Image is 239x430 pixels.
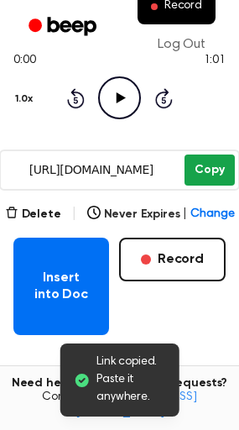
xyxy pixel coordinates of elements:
[141,24,222,65] a: Log Out
[5,206,61,223] button: Delete
[71,204,77,224] span: |
[13,52,35,70] span: 0:00
[10,391,229,420] span: Contact us
[13,238,109,335] button: Insert into Doc
[17,11,112,44] a: Beep
[13,85,39,113] button: 1.0x
[183,206,187,223] span: |
[190,206,234,223] span: Change
[184,155,234,186] button: Copy
[75,391,197,418] a: [EMAIL_ADDRESS][DOMAIN_NAME]
[119,238,226,281] button: Record
[96,354,166,406] span: Link copied. Paste it anywhere.
[87,206,235,223] button: Never Expires|Change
